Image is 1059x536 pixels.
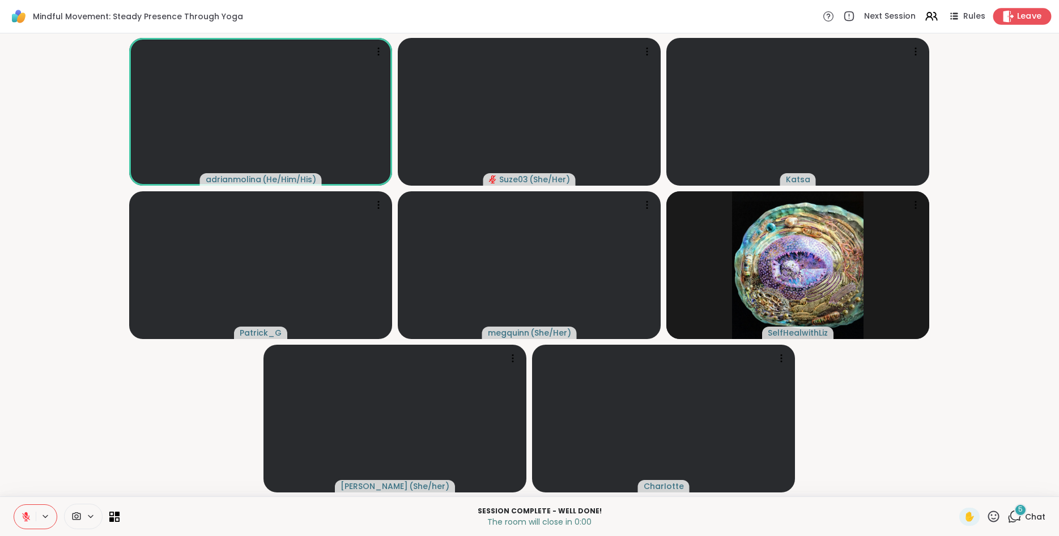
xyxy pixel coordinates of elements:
[530,327,571,338] span: ( She/Her )
[126,516,952,528] p: The room will close in 0:00
[1018,505,1023,514] span: 5
[409,481,449,492] span: ( She/her )
[786,174,810,185] span: Katsa
[488,327,529,338] span: megquinn
[964,510,975,524] span: ✋
[262,174,316,185] span: ( He/Him/His )
[489,175,497,183] span: audio-muted
[9,7,28,26] img: ShareWell Logomark
[732,191,864,339] img: SelfHealwithLiz
[644,481,684,492] span: CharIotte
[126,506,952,516] p: Session Complete - well done!
[864,11,916,22] span: Next Session
[963,11,985,22] span: Rules
[499,174,528,185] span: Suze03
[1017,11,1042,23] span: Leave
[341,481,408,492] span: [PERSON_NAME]
[1025,511,1045,522] span: Chat
[33,11,243,22] span: Mindful Movement: Steady Presence Through Yoga
[529,174,570,185] span: ( She/Her )
[768,327,828,338] span: SelfHealwithLiz
[206,174,261,185] span: adrianmolina
[240,327,282,338] span: Patrick_G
